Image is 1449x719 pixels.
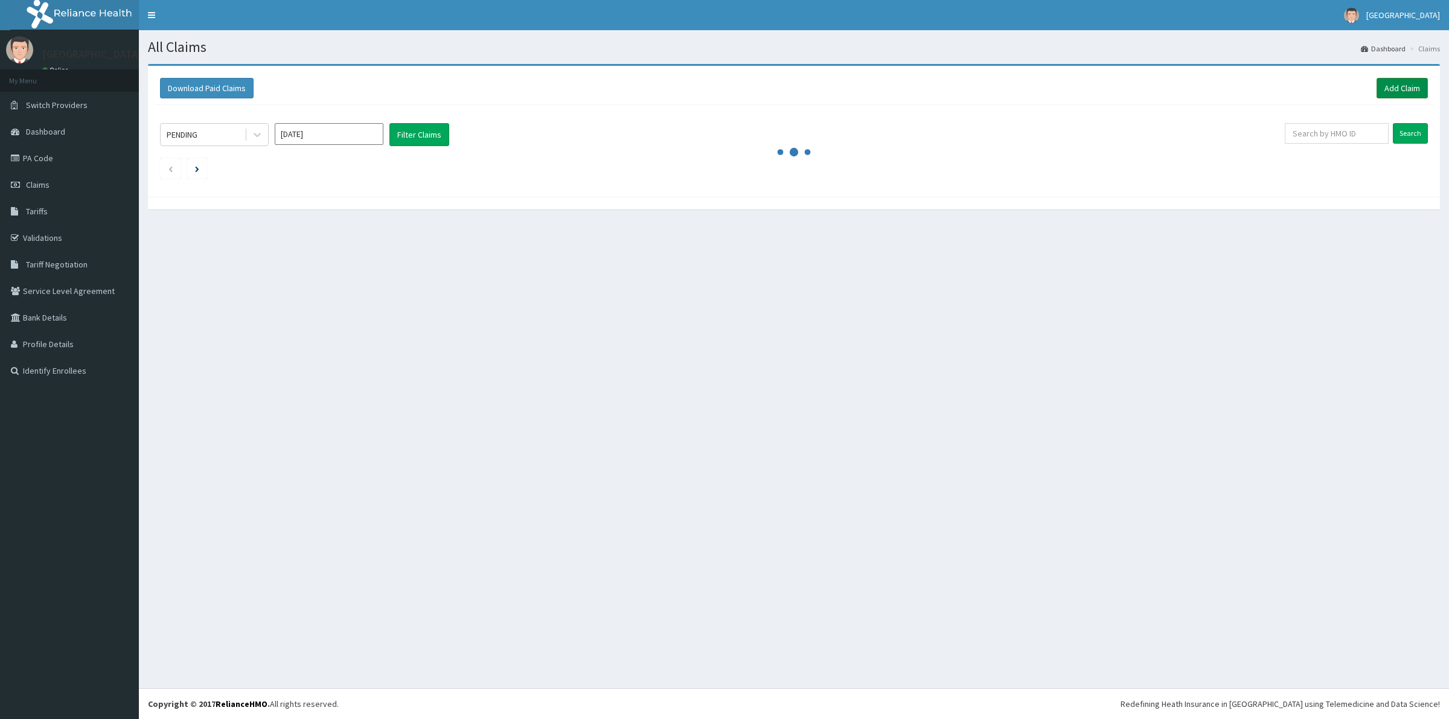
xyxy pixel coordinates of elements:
[1121,698,1440,710] div: Redefining Heath Insurance in [GEOGRAPHIC_DATA] using Telemedicine and Data Science!
[139,688,1449,719] footer: All rights reserved.
[389,123,449,146] button: Filter Claims
[148,39,1440,55] h1: All Claims
[26,100,88,110] span: Switch Providers
[148,698,270,709] strong: Copyright © 2017 .
[42,66,71,74] a: Online
[1285,123,1389,144] input: Search by HMO ID
[1344,8,1359,23] img: User Image
[1407,43,1440,54] li: Claims
[26,206,48,217] span: Tariffs
[6,36,33,63] img: User Image
[1366,10,1440,21] span: [GEOGRAPHIC_DATA]
[275,123,383,145] input: Select Month and Year
[167,129,197,141] div: PENDING
[195,163,199,174] a: Next page
[1393,123,1428,144] input: Search
[216,698,267,709] a: RelianceHMO
[1377,78,1428,98] a: Add Claim
[160,78,254,98] button: Download Paid Claims
[776,134,812,170] svg: audio-loading
[26,179,50,190] span: Claims
[26,126,65,137] span: Dashboard
[42,49,142,60] p: [GEOGRAPHIC_DATA]
[1361,43,1406,54] a: Dashboard
[26,259,88,270] span: Tariff Negotiation
[168,163,173,174] a: Previous page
